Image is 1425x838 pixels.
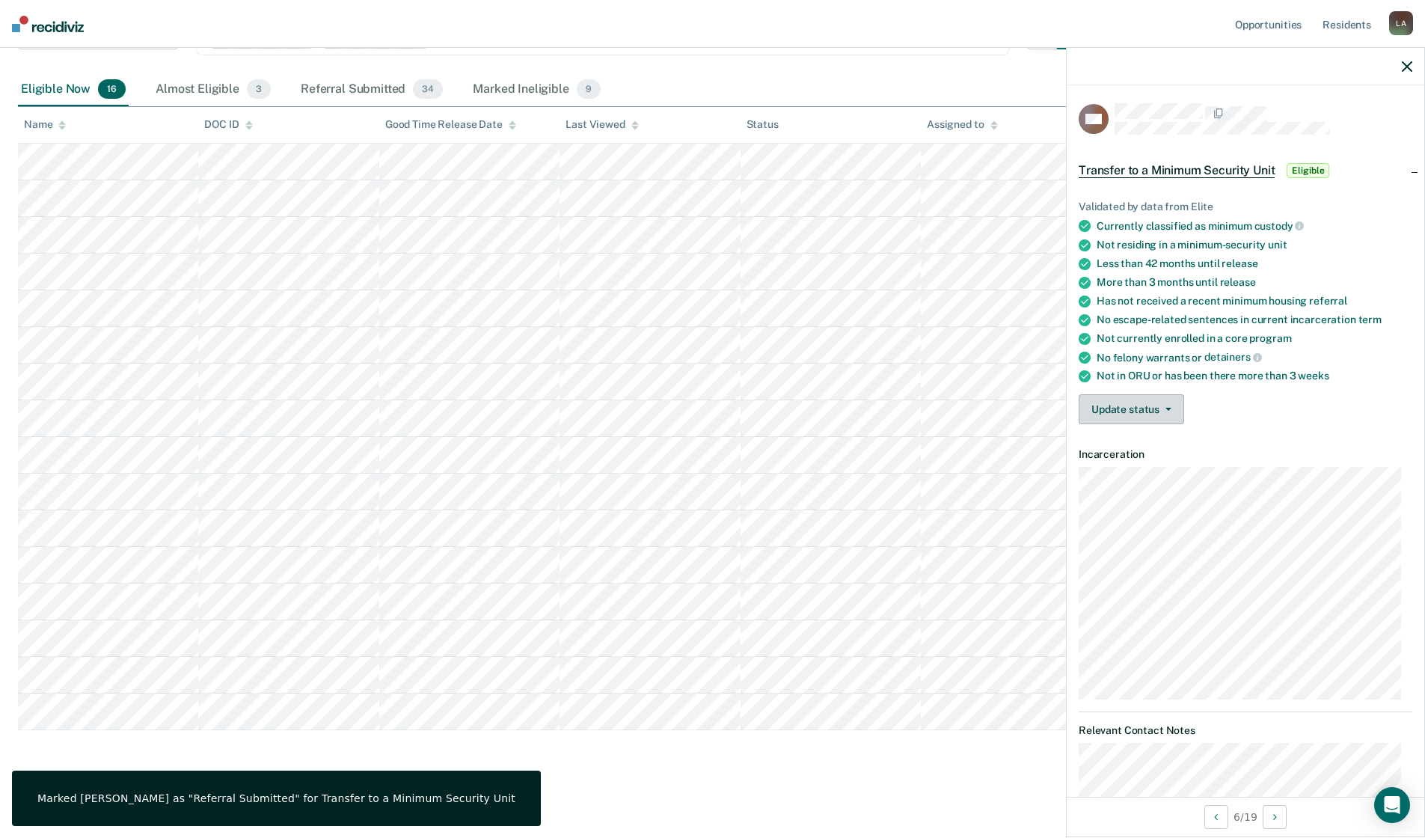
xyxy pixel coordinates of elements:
[1097,276,1412,289] div: More than 3 months until
[577,79,601,99] span: 9
[12,16,84,32] img: Recidiviz
[1079,448,1412,461] dt: Incarceration
[470,73,604,106] div: Marked Ineligible
[1204,351,1262,363] span: detainers
[298,73,446,106] div: Referral Submitted
[1067,147,1424,195] div: Transfer to a Minimum Security UnitEligible
[1389,11,1413,35] div: L A
[1249,332,1291,344] span: program
[1222,257,1257,269] span: release
[413,79,443,99] span: 34
[1263,805,1287,829] button: Next Opportunity
[153,73,274,106] div: Almost Eligible
[1358,314,1382,325] span: term
[1254,220,1305,232] span: custody
[247,79,271,99] span: 3
[1220,276,1256,288] span: release
[1374,787,1410,823] div: Open Intercom Messenger
[24,118,66,131] div: Name
[385,118,516,131] div: Good Time Release Date
[98,79,126,99] span: 16
[1097,219,1412,233] div: Currently classified as minimum
[1097,351,1412,364] div: No felony warrants or
[1268,239,1287,251] span: unit
[1097,257,1412,270] div: Less than 42 months until
[927,118,997,131] div: Assigned to
[1287,163,1329,178] span: Eligible
[204,118,252,131] div: DOC ID
[1298,370,1329,382] span: weeks
[1067,797,1424,837] div: 6 / 19
[747,118,779,131] div: Status
[1097,314,1412,326] div: No escape-related sentences in current incarceration
[1204,805,1228,829] button: Previous Opportunity
[1079,394,1184,424] button: Update status
[1079,163,1275,178] span: Transfer to a Minimum Security Unit
[1097,370,1412,382] div: Not in ORU or has been there more than 3
[37,792,515,805] div: Marked [PERSON_NAME] as "Referral Submitted" for Transfer to a Minimum Security Unit
[1097,239,1412,251] div: Not residing in a minimum-security
[18,73,129,106] div: Eligible Now
[1097,332,1412,345] div: Not currently enrolled in a core
[1079,201,1412,213] div: Validated by data from Elite
[1309,295,1347,307] span: referral
[1097,295,1412,308] div: Has not received a recent minimum housing
[1079,724,1412,737] dt: Relevant Contact Notes
[566,118,638,131] div: Last Viewed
